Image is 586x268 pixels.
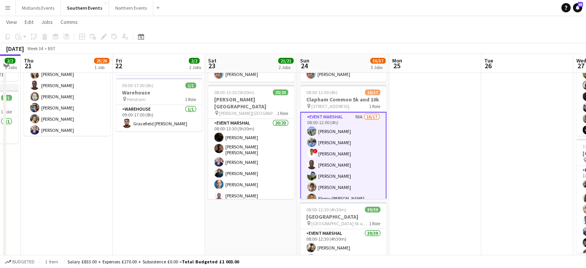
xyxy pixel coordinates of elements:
div: Salary £833.00 + Expenses £170.00 + Subsistence £0.00 = [67,259,239,265]
span: Sun [300,57,309,64]
button: Midlands Events [16,0,61,15]
span: 26 [483,61,493,70]
span: 1 Role [185,96,196,102]
div: [DATE] [6,45,24,52]
span: 1 Role [369,103,380,109]
app-job-card: 17:30-21:00 (3h30m)25/26Women's Run Series Olympic Park 5k and 10k [PERSON_NAME][GEOGRAPHIC_DATA]... [24,22,110,136]
h3: Warehouse [116,89,202,96]
span: 08:00-12:30 (4h30m) [306,207,346,212]
span: 24 [299,61,309,70]
div: BST [48,46,55,51]
a: View [3,17,20,27]
span: 56/57 [370,58,386,64]
span: 08:00-13:30 (5h30m) [214,89,254,95]
a: Edit [22,17,37,27]
span: Hersham [127,96,146,102]
span: 1 item [42,259,61,265]
span: Comms [60,19,78,25]
span: [GEOGRAPHIC_DATA] 5k and 10k [311,221,369,226]
span: Fri [116,57,122,64]
span: 09:00-17:00 (8h) [122,83,153,88]
span: Tue [484,57,493,64]
h3: [GEOGRAPHIC_DATA] [300,213,386,220]
span: 1 Role [277,110,288,116]
button: Northern Events [109,0,153,15]
span: 2/2 [5,58,15,64]
span: Sat [208,57,217,64]
span: Budgeted [12,259,35,265]
button: Budgeted [4,258,36,266]
span: 21 [23,61,34,70]
span: 1/1 [1,95,12,101]
div: 3 Jobs [371,64,385,70]
span: Jobs [41,19,53,25]
span: 2/2 [189,58,200,64]
h3: [PERSON_NAME][GEOGRAPHIC_DATA] [208,96,294,110]
span: 08:00-12:00 (4h) [306,89,337,95]
span: 23 [207,61,217,70]
app-job-card: 08:00-12:00 (4h)16/17Clapham Common 5k and 10k [STREET_ADDRESS]1 RoleEvent Marshal93A16/1708:00-1... [300,85,386,199]
div: 2 Jobs [5,64,17,70]
a: Jobs [38,17,56,27]
app-job-card: 09:00-17:00 (8h)1/1Warehouse Hersham1 RoleWarehouse1/109:00-17:00 (8h)Gracefield [PERSON_NAME] [116,78,202,131]
button: Southern Events [61,0,109,15]
div: 1 Job [94,64,109,70]
span: 1/1 [185,83,196,88]
span: Thu [24,57,34,64]
h3: Clapham Common 5k and 10k [300,96,386,103]
span: 16/17 [365,89,380,95]
span: 39/39 [365,207,380,212]
div: 2 Jobs [189,64,201,70]
a: Comms [57,17,81,27]
span: 1 Role [369,221,380,226]
div: 2 Jobs [279,64,293,70]
span: Edit [25,19,34,25]
span: 1 Role [1,109,12,115]
app-card-role: Warehouse1/109:00-17:00 (8h)Gracefield [PERSON_NAME] [116,105,202,131]
span: View [6,19,17,25]
span: 25/26 [94,58,109,64]
span: [STREET_ADDRESS] [311,103,349,109]
span: 20/20 [273,89,288,95]
span: 21/21 [278,58,294,64]
span: ! [313,149,317,153]
app-job-card: 08:00-13:30 (5h30m)20/20[PERSON_NAME][GEOGRAPHIC_DATA] [PERSON_NAME][GEOGRAPHIC_DATA]1 RoleEvent ... [208,85,294,199]
span: 85 [578,2,583,7]
span: Mon [392,57,402,64]
span: Week 34 [25,46,45,51]
span: 25 [391,61,402,70]
span: [PERSON_NAME][GEOGRAPHIC_DATA] [219,110,277,116]
a: 85 [573,3,582,12]
span: Total Budgeted £1 003.00 [182,259,239,265]
span: 22 [115,61,122,70]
